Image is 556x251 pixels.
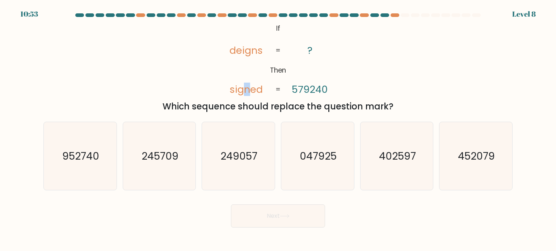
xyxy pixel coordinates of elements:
text: 249057 [221,148,258,163]
div: 10:53 [20,9,38,20]
text: 245709 [142,148,178,163]
tspan: Then [270,66,286,75]
tspan: deigns [229,44,263,57]
tspan: signed [229,83,263,96]
text: 402597 [379,148,416,163]
button: Next [231,204,325,228]
text: 047925 [300,148,337,163]
div: Which sequence should replace the question mark? [48,100,508,113]
text: 452079 [458,148,495,163]
tspan: 579240 [292,83,328,96]
svg: @import url('[URL][DOMAIN_NAME]); [217,22,339,97]
tspan: = [275,85,281,95]
tspan: ? [307,44,312,57]
text: 952740 [62,148,99,163]
tspan: If [276,23,280,33]
div: Level 8 [512,9,536,20]
tspan: = [275,46,281,55]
